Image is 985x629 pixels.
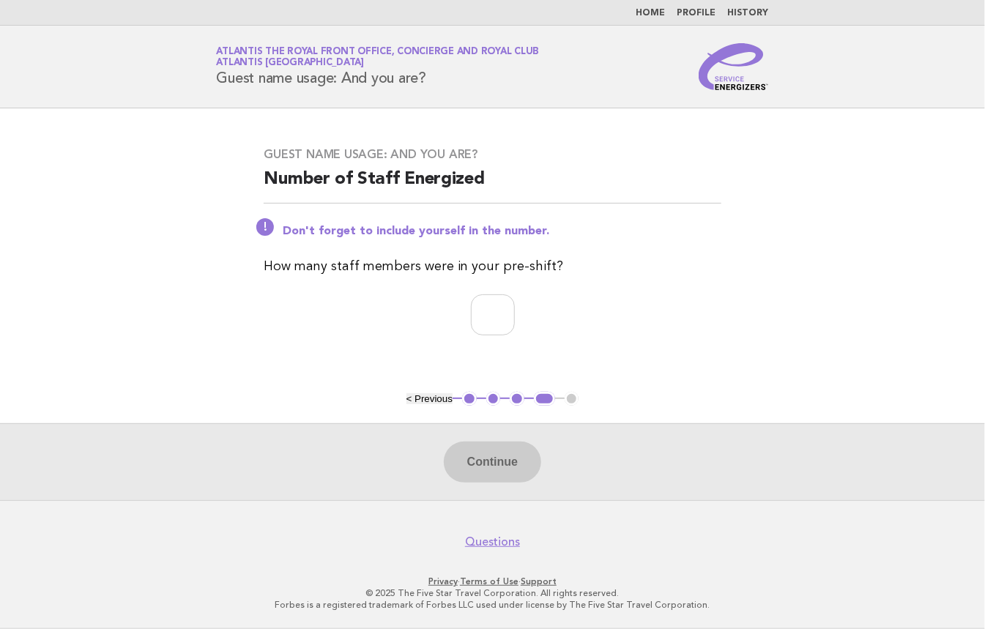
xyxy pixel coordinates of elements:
[460,576,518,587] a: Terms of Use
[521,576,557,587] a: Support
[264,147,721,162] h3: Guest name usage: And you are?
[728,9,769,18] a: History
[264,256,721,277] p: How many staff members were in your pre-shift?
[428,576,458,587] a: Privacy
[45,576,941,587] p: · ·
[217,47,540,67] a: Atlantis The Royal Front Office, Concierge and Royal ClubAtlantis [GEOGRAPHIC_DATA]
[45,599,941,611] p: Forbes is a registered trademark of Forbes LLC used under license by The Five Star Travel Corpora...
[406,393,453,404] button: < Previous
[264,168,721,204] h2: Number of Staff Energized
[217,48,540,86] h1: Guest name usage: And you are?
[677,9,716,18] a: Profile
[486,392,501,406] button: 2
[636,9,666,18] a: Home
[465,535,520,549] a: Questions
[217,59,365,68] span: Atlantis [GEOGRAPHIC_DATA]
[283,224,721,239] p: Don't forget to include yourself in the number.
[510,392,524,406] button: 3
[462,392,477,406] button: 1
[534,392,555,406] button: 4
[45,587,941,599] p: © 2025 The Five Star Travel Corporation. All rights reserved.
[699,43,769,90] img: Service Energizers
